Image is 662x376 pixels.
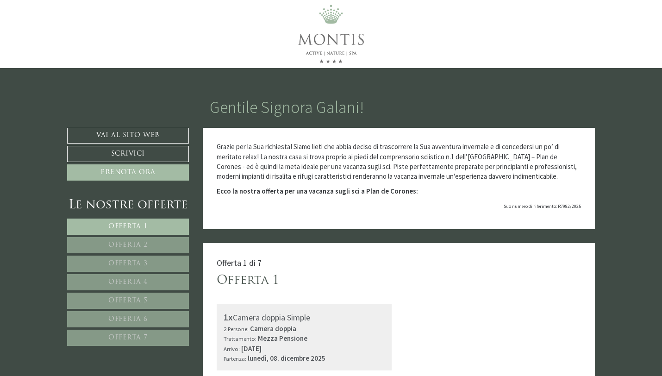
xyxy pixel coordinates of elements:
[108,242,148,249] span: Offerta 2
[108,223,148,230] span: Offerta 1
[217,187,418,195] strong: Ecco la nostra offerta per una vacanza sugli sci a Plan de Corones:
[67,146,189,162] a: Scrivici
[108,297,148,304] span: Offerta 5
[108,316,148,323] span: Offerta 6
[67,164,189,181] a: Prenota ora
[108,260,148,267] span: Offerta 3
[67,128,189,144] a: Vai al sito web
[241,344,262,353] b: [DATE]
[504,203,581,209] span: Suo numero di riferimento: R7982/2025
[258,334,307,343] b: Mezza Pensione
[67,197,189,214] div: Le nostre offerte
[108,279,148,286] span: Offerta 4
[248,354,325,363] b: lunedì, 08. dicembre 2025
[224,325,249,332] small: 2 Persone:
[217,272,279,289] div: Offerta 1
[217,257,262,268] span: Offerta 1 di 7
[250,324,296,333] b: Camera doppia
[224,355,246,362] small: Partenza:
[217,142,581,182] p: Grazie per la Sua richiesta! Siamo lieti che abbia deciso di trascorrere la Sua avventura inverna...
[108,334,148,341] span: Offerta 7
[224,311,385,324] div: Camera doppia Simple
[224,311,233,323] b: 1x
[224,345,240,352] small: Arrivo:
[224,335,256,342] small: Trattamento:
[210,98,364,117] h1: Gentile Signora Galani!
